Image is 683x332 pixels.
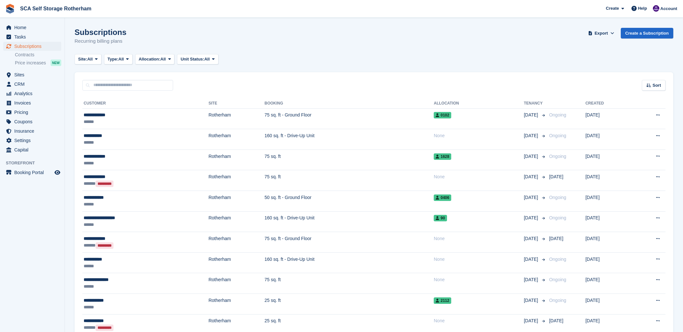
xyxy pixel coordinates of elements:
td: [DATE] [585,108,632,129]
span: Insurance [14,127,53,136]
td: Rotherham [208,211,265,232]
td: [DATE] [585,273,632,294]
span: [DATE] [524,256,539,263]
th: Allocation [434,98,524,109]
span: Allocation: [139,56,160,62]
td: Rotherham [208,108,265,129]
a: menu [3,42,61,51]
a: menu [3,145,61,154]
span: Ongoing [549,215,566,220]
span: Account [660,6,677,12]
span: Invoices [14,98,53,107]
td: [DATE] [585,211,632,232]
span: CRM [14,80,53,89]
img: stora-icon-8386f47178a22dfd0bd8f6a31ec36ba5ce8667c1dd55bd0f319d3a0aa187defe.svg [5,4,15,14]
span: [DATE] [524,194,539,201]
span: Ongoing [549,112,566,117]
span: All [87,56,93,62]
button: Allocation: All [135,54,175,65]
td: Rotherham [208,191,265,212]
a: menu [3,32,61,41]
span: [DATE] [524,112,539,118]
a: menu [3,70,61,79]
span: Ongoing [549,257,566,262]
td: 75 sq. ft [265,170,434,191]
th: Booking [265,98,434,109]
span: Ongoing [549,277,566,282]
div: None [434,256,524,263]
div: None [434,317,524,324]
td: Rotherham [208,294,265,315]
span: Price increases [15,60,46,66]
span: Pricing [14,108,53,117]
td: [DATE] [585,294,632,315]
span: [DATE] [549,174,563,179]
td: Rotherham [208,273,265,294]
span: 1628 [434,153,451,160]
span: Tasks [14,32,53,41]
td: [DATE] [585,129,632,150]
td: 75 sq. ft - Ground Floor [265,108,434,129]
span: Unit Status: [181,56,204,62]
span: Site: [78,56,87,62]
a: Price increases NEW [15,59,61,66]
td: Rotherham [208,170,265,191]
span: 2112 [434,297,451,304]
span: Coupons [14,117,53,126]
span: 0102 [434,112,451,118]
span: [DATE] [524,132,539,139]
span: All [160,56,166,62]
span: Analytics [14,89,53,98]
th: Created [585,98,632,109]
a: menu [3,89,61,98]
a: menu [3,108,61,117]
button: Site: All [75,54,101,65]
a: menu [3,127,61,136]
span: Ongoing [549,195,566,200]
th: Customer [82,98,208,109]
span: [DATE] [524,153,539,160]
span: Sites [14,70,53,79]
a: menu [3,98,61,107]
img: Kelly Neesham [653,5,659,12]
span: Type: [108,56,119,62]
a: menu [3,168,61,177]
span: [DATE] [549,236,563,241]
span: [DATE] [524,317,539,324]
td: Rotherham [208,252,265,273]
span: [DATE] [524,215,539,221]
span: Booking Portal [14,168,53,177]
span: Capital [14,145,53,154]
td: [DATE] [585,149,632,170]
th: Site [208,98,265,109]
button: Type: All [104,54,133,65]
td: [DATE] [585,252,632,273]
div: NEW [51,60,61,66]
span: Ongoing [549,133,566,138]
td: 25 sq. ft [265,294,434,315]
a: SCA Self Storage Rotherham [18,3,94,14]
td: [DATE] [585,232,632,253]
td: Rotherham [208,129,265,150]
span: 90 [434,215,447,221]
span: Settings [14,136,53,145]
a: Preview store [53,169,61,176]
td: 160 sq. ft - Drive-Up Unit [265,252,434,273]
a: menu [3,80,61,89]
span: All [118,56,124,62]
span: Ongoing [549,154,566,159]
span: 0406 [434,194,451,201]
span: Ongoing [549,298,566,303]
span: Help [638,5,647,12]
span: [DATE] [549,318,563,323]
td: 50 sq. ft - Ground Floor [265,191,434,212]
a: menu [3,23,61,32]
span: Storefront [6,160,65,166]
span: [DATE] [524,173,539,180]
td: Rotherham [208,149,265,170]
span: Create [606,5,619,12]
td: Rotherham [208,232,265,253]
a: Contracts [15,52,61,58]
td: [DATE] [585,170,632,191]
p: Recurring billing plans [75,38,126,45]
